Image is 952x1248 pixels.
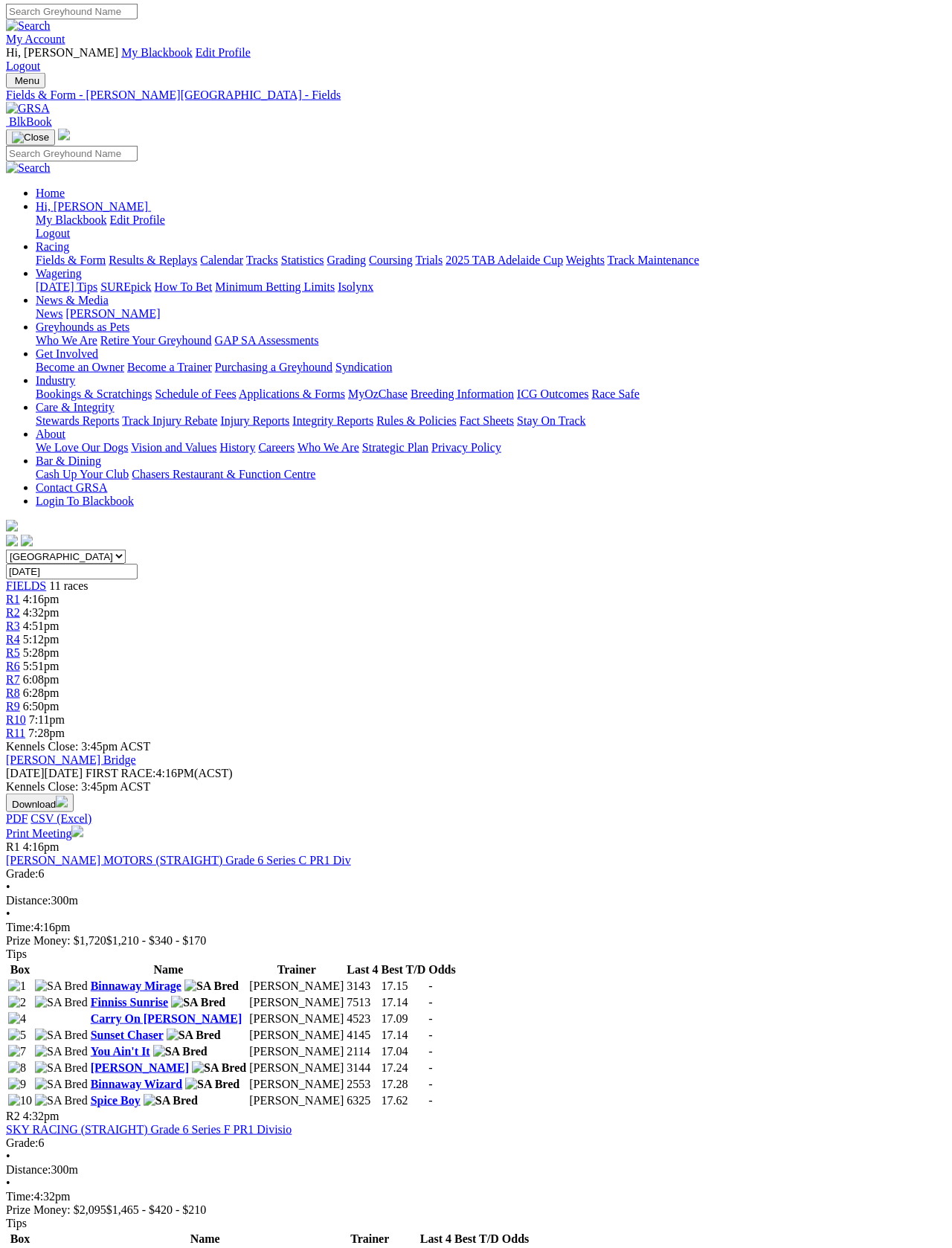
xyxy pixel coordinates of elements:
span: R9 [6,700,20,713]
img: SA Bred [192,1061,246,1075]
a: Results & Replays [109,254,197,266]
th: Odds [501,1232,530,1247]
div: 4:32pm [6,1190,946,1203]
div: Download [6,812,946,826]
img: SA Bred [144,1094,198,1107]
button: Download [6,794,74,812]
a: Weights [566,254,605,266]
div: 6 [6,867,946,881]
a: About [36,428,65,440]
img: SA Bred [35,1094,88,1107]
a: We Love Our Dogs [36,441,128,454]
span: Distance: [6,1163,51,1176]
a: Statistics [281,254,324,266]
a: Track Injury Rebate [122,414,217,427]
td: [PERSON_NAME] [248,1011,344,1026]
a: Login To Blackbook [36,495,134,507]
th: Best T/D [454,1232,500,1247]
div: Care & Integrity [36,414,946,428]
span: Menu [15,75,39,86]
span: Box [10,1232,30,1245]
span: R7 [6,673,20,686]
div: Prize Money: $1,720 [6,934,946,948]
span: Tips [6,948,27,960]
a: MyOzChase [348,387,408,400]
button: Toggle navigation [6,129,55,146]
div: Wagering [36,280,946,294]
img: SA Bred [35,1045,88,1058]
a: SKY RACING (STRAIGHT) Grade 6 Series F PR1 Divisio [6,1123,292,1136]
td: 17.62 [381,1093,427,1108]
a: Greyhounds as Pets [36,321,129,333]
a: Edit Profile [110,213,165,226]
a: R4 [6,633,20,646]
span: 5:28pm [23,646,59,659]
div: Hi, [PERSON_NAME] [36,213,946,240]
a: Isolynx [338,280,373,293]
span: 5:12pm [23,633,59,646]
span: [DATE] [6,767,45,779]
td: 17.14 [381,1028,427,1043]
a: How To Bet [155,280,213,293]
a: CSV (Excel) [30,812,91,825]
img: SA Bred [167,1029,221,1042]
span: 4:32pm [23,606,59,619]
td: 3143 [346,979,379,994]
th: Trainer [322,1232,418,1247]
a: Vision and Values [131,441,216,454]
td: 17.14 [381,995,427,1010]
a: Privacy Policy [431,441,501,454]
span: - [428,996,432,1009]
td: [PERSON_NAME] [248,1028,344,1043]
td: 4145 [346,1028,379,1043]
span: - [428,1078,432,1090]
img: twitter.svg [21,535,33,547]
a: Hi, [PERSON_NAME] [36,200,151,213]
img: SA Bred [153,1045,208,1058]
a: My Blackbook [121,46,193,59]
span: R3 [6,620,20,632]
a: GAP SA Assessments [215,334,319,347]
span: [DATE] [6,767,83,779]
a: R11 [6,727,25,739]
img: SA Bred [171,996,225,1009]
a: FIELDS [6,579,46,592]
a: Schedule of Fees [155,387,236,400]
span: 4:32pm [23,1110,59,1122]
span: Time: [6,1190,34,1203]
td: 3144 [346,1061,379,1075]
a: Logout [36,227,70,239]
a: Minimum Betting Limits [215,280,335,293]
a: Rules & Policies [376,414,457,427]
span: R5 [6,646,20,659]
a: PDF [6,812,28,825]
th: Last 4 [419,1232,452,1247]
a: R1 [6,593,20,605]
span: Grade: [6,1136,39,1149]
a: Tracks [246,254,278,266]
span: - [428,980,432,992]
img: SA Bred [35,1061,88,1075]
a: Bar & Dining [36,454,101,467]
span: R8 [6,686,20,699]
a: Fact Sheets [460,414,514,427]
a: Stay On Track [517,414,585,427]
td: 17.28 [381,1077,427,1092]
a: Print Meeting [6,827,83,840]
span: Hi, [PERSON_NAME] [6,46,118,59]
span: 4:16pm [23,593,59,605]
div: About [36,441,946,454]
a: Who We Are [297,441,359,454]
div: News & Media [36,307,946,321]
a: News [36,307,62,320]
td: [PERSON_NAME] [248,1061,344,1075]
a: [PERSON_NAME] MOTORS (STRAIGHT) Grade 6 Series C PR1 Div [6,854,351,866]
a: [PERSON_NAME] [65,307,160,320]
span: - [428,1012,432,1025]
a: History [219,441,255,454]
span: - [428,1029,432,1041]
td: [PERSON_NAME] [248,979,344,994]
